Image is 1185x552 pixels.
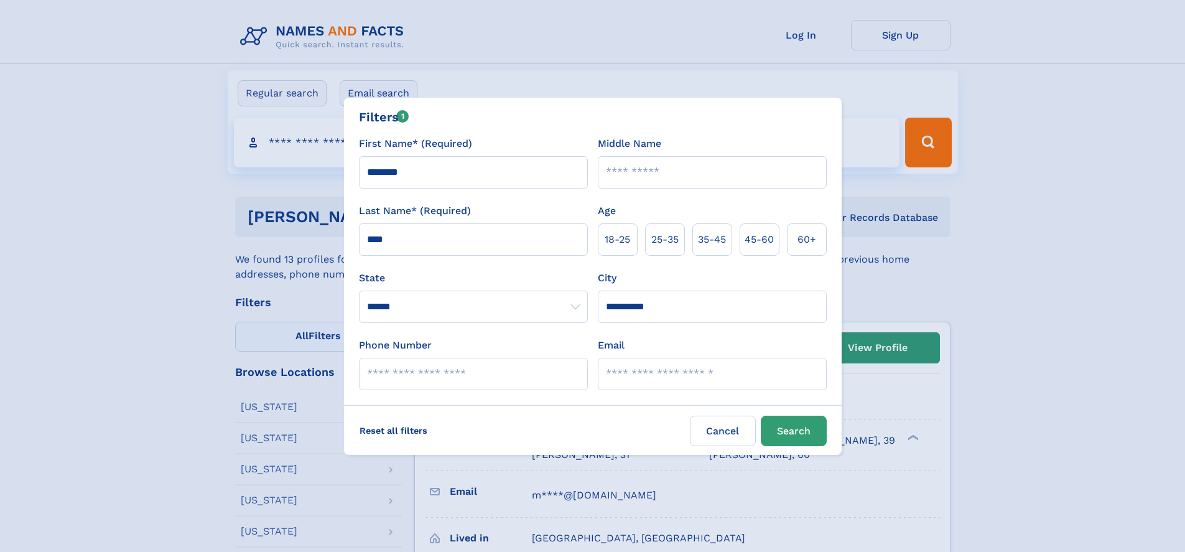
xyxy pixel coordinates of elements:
[761,416,827,446] button: Search
[359,203,471,218] label: Last Name* (Required)
[598,136,661,151] label: Middle Name
[598,338,625,353] label: Email
[359,108,409,126] div: Filters
[745,232,774,247] span: 45‑60
[359,271,588,286] label: State
[605,232,630,247] span: 18‑25
[651,232,679,247] span: 25‑35
[598,203,616,218] label: Age
[359,136,472,151] label: First Name* (Required)
[359,338,432,353] label: Phone Number
[698,232,726,247] span: 35‑45
[797,232,816,247] span: 60+
[351,416,435,446] label: Reset all filters
[690,416,756,446] label: Cancel
[598,271,616,286] label: City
